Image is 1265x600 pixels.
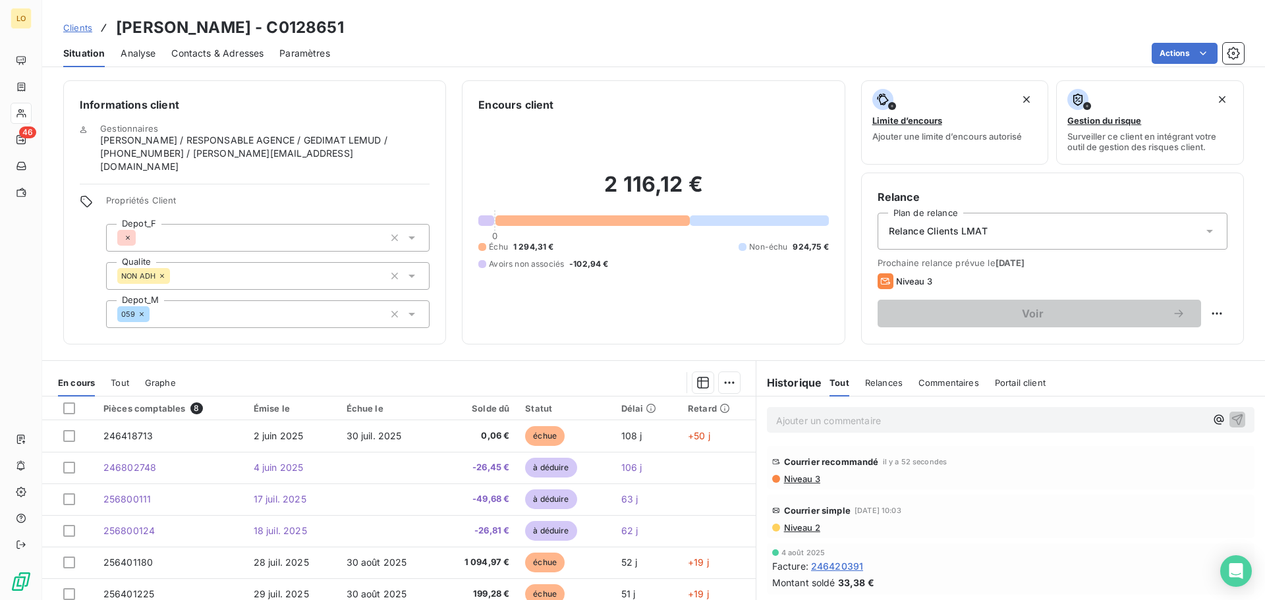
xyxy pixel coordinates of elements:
span: Niveau 3 [896,276,932,286]
span: 256401225 [103,588,154,599]
span: 246418713 [103,430,153,441]
span: 246420391 [811,559,863,573]
span: à déduire [525,489,576,509]
span: échue [525,426,565,446]
span: [PERSON_NAME] / RESPONSABLE AGENCE / GEDIMAT LEMUD / [PHONE_NUMBER] / [PERSON_NAME][EMAIL_ADDRESS... [100,134,430,173]
span: à déduire [525,458,576,477]
span: 106 j [621,462,642,473]
button: Voir [878,300,1201,327]
h3: [PERSON_NAME] - C0128651 [116,16,344,40]
div: Retard [688,403,748,414]
span: NON ADH [121,272,155,280]
div: Délai [621,403,672,414]
span: Niveau 3 [783,474,820,484]
span: 0,06 € [446,429,510,443]
span: Graphe [145,377,176,388]
span: 30 juil. 2025 [347,430,402,441]
span: -102,94 € [569,258,608,270]
div: Open Intercom Messenger [1220,555,1252,587]
h6: Informations client [80,97,430,113]
img: Logo LeanPay [11,571,32,592]
span: à déduire [525,521,576,541]
span: 62 j [621,525,638,536]
span: 30 août 2025 [347,588,407,599]
h2: 2 116,12 € [478,171,828,211]
span: Contacts & Adresses [171,47,264,60]
span: Échu [489,241,508,253]
span: 51 j [621,588,636,599]
span: Gestion du risque [1067,115,1141,126]
span: Tout [829,377,849,388]
div: Solde dû [446,403,510,414]
span: +19 j [688,557,709,568]
span: Voir [893,308,1172,319]
span: 8 [190,402,202,414]
span: Avoirs non associés [489,258,564,270]
span: 256800111 [103,493,151,505]
span: 246802748 [103,462,156,473]
span: 17 juil. 2025 [254,493,306,505]
span: 1 094,97 € [446,556,510,569]
span: Propriétés Client [106,195,430,213]
span: Tout [111,377,129,388]
button: Gestion du risqueSurveiller ce client en intégrant votre outil de gestion des risques client. [1056,80,1244,165]
span: Situation [63,47,105,60]
span: 28 juil. 2025 [254,557,309,568]
span: Gestionnaires [100,123,158,134]
span: Courrier simple [784,505,851,516]
span: [DATE] 10:03 [855,506,901,514]
span: 108 j [621,430,642,441]
span: Non-échu [749,241,787,253]
span: Ajouter une limite d’encours autorisé [872,131,1022,142]
h6: Historique [756,375,822,391]
span: 46 [19,126,36,138]
span: 4 juin 2025 [254,462,304,473]
span: Clients [63,22,92,33]
span: échue [525,553,565,572]
span: 52 j [621,557,638,568]
div: Statut [525,403,605,414]
a: Clients [63,21,92,34]
span: Facture : [772,559,808,573]
span: 1 294,31 € [513,241,554,253]
span: 29 juil. 2025 [254,588,309,599]
span: 18 juil. 2025 [254,525,307,536]
span: Courrier recommandé [784,456,879,467]
span: Surveiller ce client en intégrant votre outil de gestion des risques client. [1067,131,1233,152]
span: 63 j [621,493,638,505]
span: Relances [865,377,903,388]
span: Portail client [995,377,1046,388]
span: En cours [58,377,95,388]
input: Ajouter une valeur [170,270,181,282]
span: Analyse [121,47,155,60]
span: Niveau 2 [783,522,820,533]
span: [DATE] [996,258,1025,268]
input: Ajouter une valeur [150,308,160,320]
span: 4 août 2025 [781,549,826,557]
button: Actions [1152,43,1218,64]
span: Paramètres [279,47,330,60]
div: Émise le [254,403,331,414]
span: +50 j [688,430,710,441]
span: +19 j [688,588,709,599]
h6: Encours client [478,97,553,113]
span: Prochaine relance prévue le [878,258,1227,268]
span: 2 juin 2025 [254,430,304,441]
button: Limite d’encoursAjouter une limite d’encours autorisé [861,80,1049,165]
span: 924,75 € [793,241,828,253]
span: -49,68 € [446,493,510,506]
span: -26,81 € [446,524,510,537]
span: 0 [492,231,497,241]
span: 256401180 [103,557,153,568]
span: Limite d’encours [872,115,942,126]
div: Échue le [347,403,430,414]
span: 059 [121,310,135,318]
input: Ajouter une valeur [136,232,146,244]
span: Commentaires [918,377,979,388]
div: Pièces comptables [103,402,238,414]
span: 33,38 € [838,576,874,589]
span: il y a 52 secondes [883,458,947,466]
span: Relance Clients LMAT [889,225,988,238]
h6: Relance [878,189,1227,205]
span: 30 août 2025 [347,557,407,568]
